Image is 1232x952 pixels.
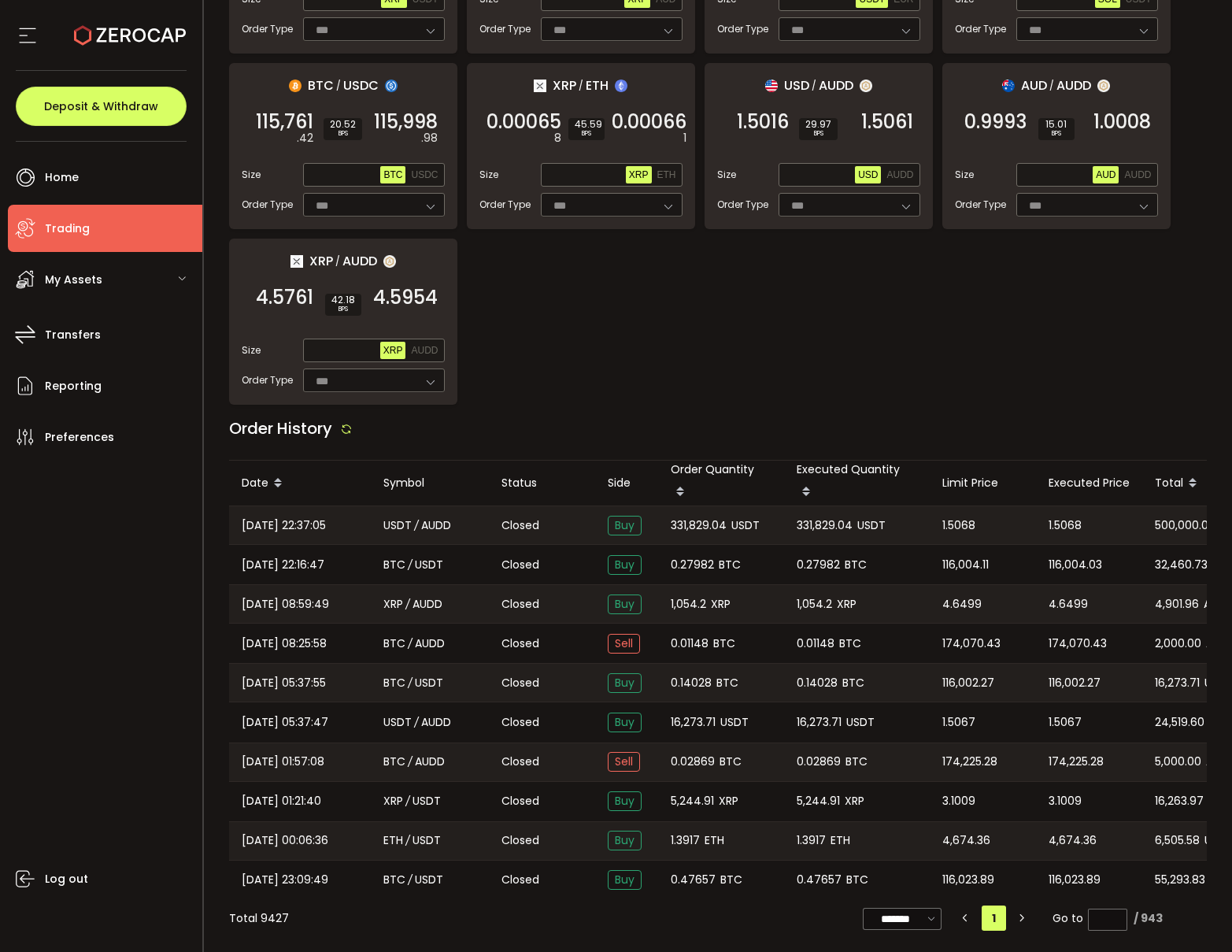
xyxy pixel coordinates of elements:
span: AUDD [411,345,438,356]
span: Transfers [45,324,101,346]
span: BTC [719,556,741,574]
span: USDT [413,792,441,810]
span: BTC [383,753,405,771]
div: Order Quantity [658,461,784,506]
span: 0.47657 [671,871,716,889]
em: / [336,79,341,93]
span: Reporting [45,375,102,398]
span: Order Type [479,22,531,36]
span: 1.5067 [1049,713,1082,732]
span: 45.59 [575,120,598,129]
span: Buy [608,713,642,732]
span: Order History [229,417,332,439]
span: ETH [586,76,609,95]
span: 1.5068 [1049,517,1082,535]
span: BTC [383,871,405,889]
span: USDC [343,76,379,95]
span: Deposit & Withdraw [44,101,158,112]
span: 116,004.11 [942,556,989,574]
span: Size [479,168,498,182]
span: USDT [415,556,443,574]
span: USDT [731,517,760,535]
i: BPS [330,129,356,139]
span: 15.01 [1045,120,1068,129]
button: USDC [408,166,441,183]
em: / [812,79,816,93]
span: [DATE] 23:09:49 [242,871,328,889]
img: usd_portfolio.svg [765,80,778,92]
img: zuPXiwguUFiBOIQyqLOiXsnnNitlx7q4LCwEbLHADjIpTka+Lip0HH8D0VTrd02z+wEAAAAASUVORK5CYII= [1097,80,1110,92]
em: .98 [421,130,438,146]
div: Status [489,474,595,492]
span: 0.02869 [671,753,715,771]
span: 4.5761 [256,290,313,306]
span: Order Type [242,198,293,212]
span: [DATE] 08:25:58 [242,635,327,653]
span: BTC [720,871,742,889]
span: 174,070.43 [942,635,1001,653]
em: / [579,79,583,93]
em: / [335,254,340,269]
span: 174,225.28 [942,753,997,771]
span: [DATE] 00:06:36 [242,832,328,850]
span: 1.5068 [942,517,975,535]
span: BTC [845,556,867,574]
span: 42.18 [331,295,355,305]
span: 32,460.73 [1155,556,1208,574]
span: AUD [1021,76,1047,95]
img: aud_portfolio.svg [1002,80,1015,92]
em: 1 [683,130,686,146]
iframe: Chat Widget [1045,782,1232,952]
span: USDT [413,832,441,850]
span: Size [242,343,261,357]
span: BTC [845,753,868,771]
span: Buy [608,673,642,693]
span: 1,054.2 [671,595,706,613]
i: BPS [1045,129,1068,139]
span: 0.14028 [671,674,712,692]
span: 0.14028 [797,674,838,692]
span: 4,901.96 [1155,595,1199,613]
span: 500,000.00 [1155,517,1215,535]
img: zuPXiwguUFiBOIQyqLOiXsnnNitlx7q4LCwEbLHADjIpTka+Lip0HH8D0VTrd02z+wEAAAAASUVORK5CYII= [383,255,396,268]
span: AUDD [819,76,853,95]
span: 174,070.43 [1049,635,1107,653]
span: 4.6499 [942,595,982,613]
span: USDT [846,713,875,732]
span: ETH [657,169,676,180]
span: Order Type [242,22,293,36]
span: Sell [608,634,640,654]
span: Order Type [479,198,531,212]
span: 0.01148 [797,635,834,653]
div: Side [595,474,658,492]
span: Closed [501,754,539,770]
em: 8 [554,130,561,146]
div: Executed Quantity [784,461,930,506]
span: XRP [629,169,649,180]
div: Total 9427 [229,910,289,927]
div: Date [229,470,371,497]
span: [DATE] 05:37:55 [242,674,326,692]
span: AUDD [421,517,451,535]
span: XRP [719,792,738,810]
span: Closed [501,675,539,691]
span: 5,000.00 [1155,753,1201,771]
span: 20.52 [330,120,356,129]
span: 116,002.27 [942,674,994,692]
span: USDT [415,674,443,692]
span: XRP [309,251,333,271]
em: / [1049,79,1054,93]
span: 4,674.36 [942,832,990,850]
span: 116,004.03 [1049,556,1102,574]
span: 3.1009 [942,792,975,810]
button: XRP [626,166,652,183]
em: / [408,674,413,692]
span: Buy [608,870,642,890]
span: 0.27982 [671,556,714,574]
span: Size [717,168,736,182]
i: BPS [575,129,598,139]
span: 1.5061 [861,114,913,130]
button: AUD [1093,166,1119,183]
img: eth_portfolio.svg [615,80,627,92]
span: BTC [383,169,402,180]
